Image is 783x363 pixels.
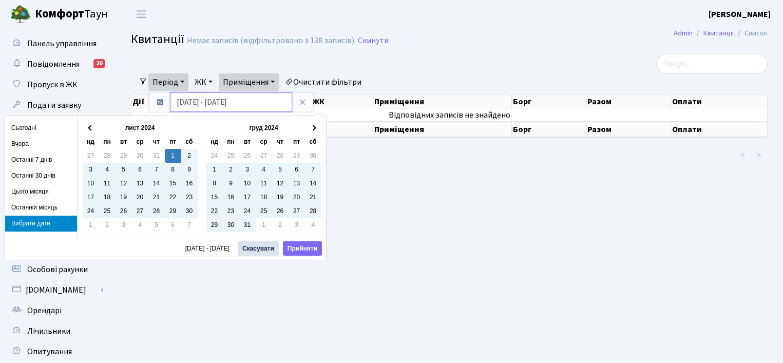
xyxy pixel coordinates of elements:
[5,95,108,116] a: Подати заявку
[256,149,272,163] td: 27
[256,190,272,204] td: 18
[165,218,181,232] td: 6
[148,73,188,91] a: Період
[35,6,84,22] b: Комфорт
[223,204,239,218] td: 23
[305,149,321,163] td: 30
[272,190,289,204] td: 19
[256,204,272,218] td: 25
[206,218,223,232] td: 29
[709,9,771,20] b: [PERSON_NAME]
[165,177,181,190] td: 15
[586,94,672,109] th: Разом
[5,321,108,341] a: Лічильники
[305,190,321,204] td: 21
[5,152,77,168] li: Останні 7 днів
[5,136,77,152] li: Вчора
[132,218,148,232] td: 4
[734,28,768,39] li: Список
[289,163,305,177] td: 6
[99,149,116,163] td: 28
[131,109,768,121] td: Відповідних записів не знайдено
[703,28,734,39] a: Квитанції
[272,135,289,149] th: чт
[512,122,586,137] th: Борг
[190,73,217,91] a: ЖК
[305,177,321,190] td: 14
[206,177,223,190] td: 8
[311,94,373,109] th: ЖК
[656,54,768,73] input: Пошук...
[165,135,181,149] th: пт
[132,163,148,177] td: 6
[132,190,148,204] td: 20
[256,177,272,190] td: 11
[272,218,289,232] td: 2
[272,177,289,190] td: 12
[239,135,256,149] th: вт
[181,204,198,218] td: 30
[373,94,512,109] th: Приміщення
[116,149,132,163] td: 29
[116,190,132,204] td: 19
[272,163,289,177] td: 5
[165,149,181,163] td: 1
[132,149,148,163] td: 30
[305,218,321,232] td: 4
[283,241,322,256] button: Прийняти
[83,135,99,149] th: нд
[223,218,239,232] td: 30
[223,135,239,149] th: пн
[148,149,165,163] td: 31
[358,36,389,46] a: Скинути
[256,135,272,149] th: ср
[206,149,223,163] td: 24
[305,204,321,218] td: 28
[512,94,586,109] th: Борг
[238,241,279,256] button: Скасувати
[181,190,198,204] td: 23
[27,59,80,70] span: Повідомлення
[148,135,165,149] th: чт
[131,94,219,109] th: Дії
[116,218,132,232] td: 3
[27,326,70,337] span: Лічильники
[27,264,88,275] span: Особові рахунки
[165,190,181,204] td: 22
[671,94,768,109] th: Оплати
[239,218,256,232] td: 31
[289,204,305,218] td: 27
[709,8,771,21] a: [PERSON_NAME]
[281,73,366,91] a: Очистити фільтри
[5,120,77,136] li: Сьогодні
[148,204,165,218] td: 28
[5,184,77,200] li: Цього місяця
[223,177,239,190] td: 9
[239,149,256,163] td: 26
[373,122,512,137] th: Приміщення
[5,74,108,95] a: Пропуск в ЖК
[206,204,223,218] td: 22
[206,135,223,149] th: нд
[223,190,239,204] td: 16
[27,38,97,49] span: Панель управління
[305,135,321,149] th: сб
[239,177,256,190] td: 10
[239,204,256,218] td: 24
[148,163,165,177] td: 7
[99,135,116,149] th: пн
[99,190,116,204] td: 18
[181,149,198,163] td: 2
[35,6,108,23] span: Таун
[83,177,99,190] td: 10
[5,280,108,300] a: [DOMAIN_NAME]
[83,163,99,177] td: 3
[289,135,305,149] th: пт
[165,163,181,177] td: 8
[27,305,62,316] span: Орендарі
[5,259,108,280] a: Особові рахунки
[148,177,165,190] td: 14
[206,190,223,204] td: 15
[272,204,289,218] td: 26
[99,218,116,232] td: 2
